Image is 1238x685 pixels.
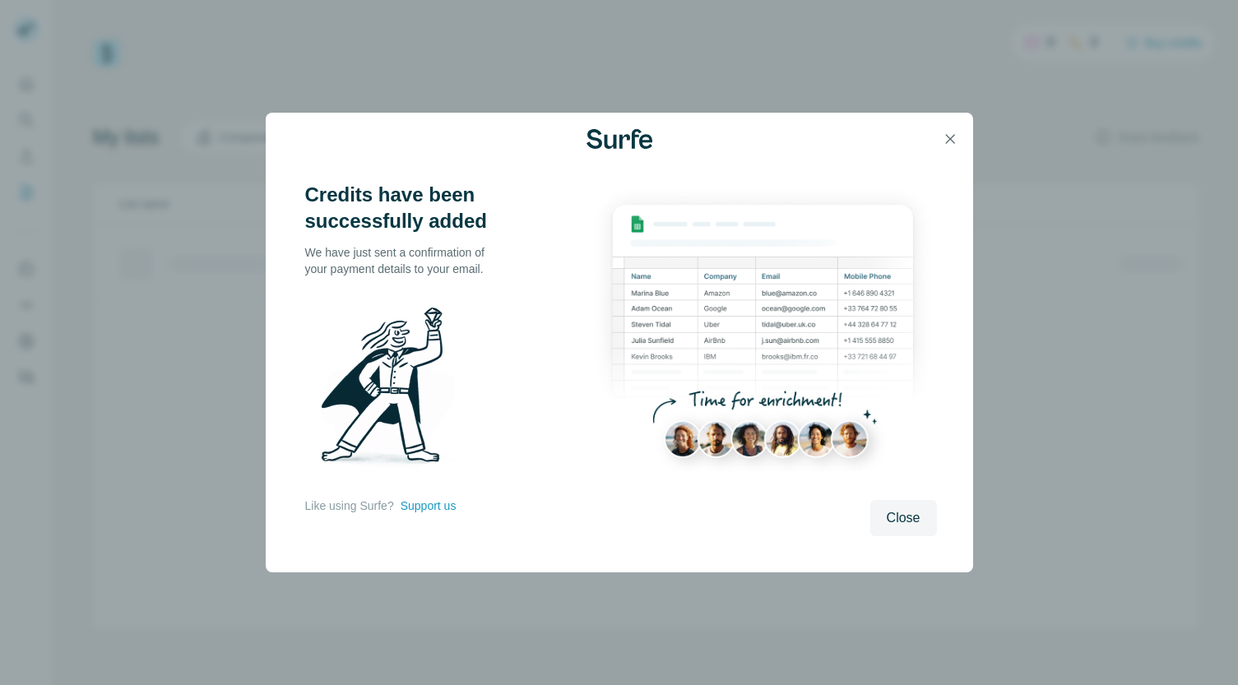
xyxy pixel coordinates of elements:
img: Enrichment Hub - Sheet Preview [589,182,936,490]
span: Close [887,508,920,528]
img: Surfe Illustration - Man holding diamond [305,297,476,481]
button: Support us [401,498,457,514]
img: Surfe Logo [587,129,652,149]
h3: Credits have been successfully added [305,182,503,234]
p: We have just sent a confirmation of your payment details to your email. [305,244,503,277]
p: Like using Surfe? [305,498,394,514]
button: Close [870,500,937,536]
